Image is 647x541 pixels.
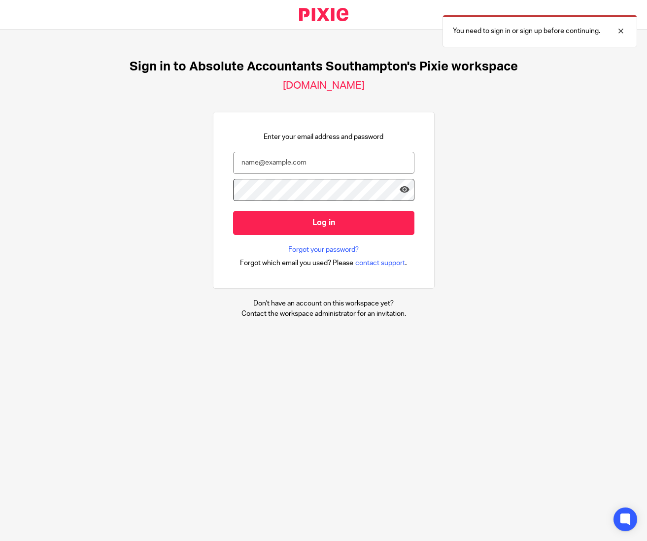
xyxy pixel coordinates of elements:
input: name@example.com [233,152,414,174]
p: Don't have an account on this workspace yet? [241,299,406,308]
span: Forgot which email you used? Please [240,258,353,268]
p: Enter your email address and password [264,132,383,142]
p: Contact the workspace administrator for an invitation. [241,309,406,319]
h1: Sign in to Absolute Accountants Southampton's Pixie workspace [130,59,518,74]
h2: [DOMAIN_NAME] [283,79,365,92]
span: contact support [355,258,405,268]
input: Log in [233,211,414,235]
a: Forgot your password? [288,245,359,255]
div: . [240,257,407,269]
p: You need to sign in or sign up before continuing. [453,26,600,36]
